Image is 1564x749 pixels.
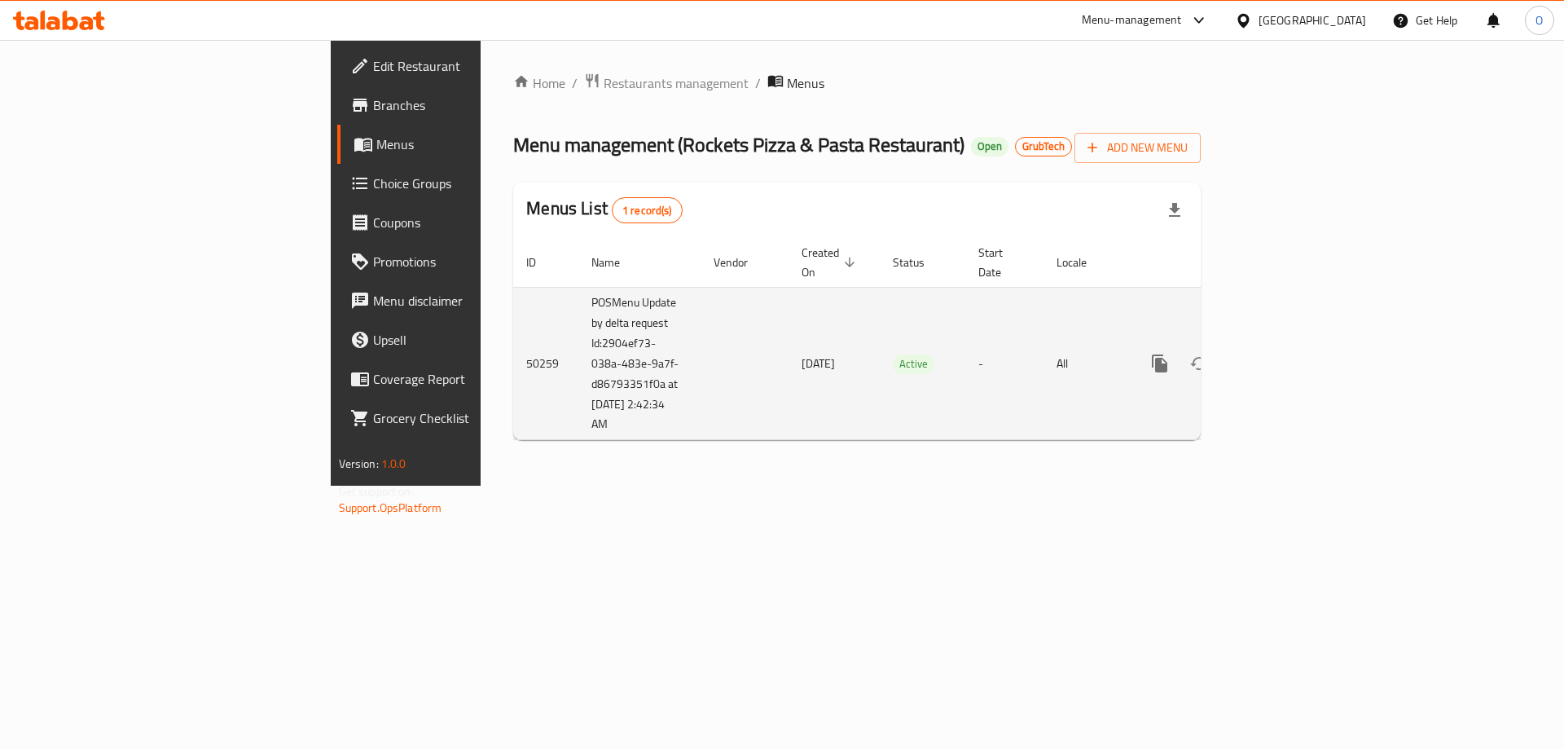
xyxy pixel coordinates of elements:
span: Choice Groups [373,174,579,193]
span: Coupons [373,213,579,232]
span: Upsell [373,330,579,350]
a: Edit Restaurant [337,46,592,86]
span: Coverage Report [373,369,579,389]
span: O [1535,11,1543,29]
button: more [1140,344,1180,383]
a: Branches [337,86,592,125]
table: enhanced table [513,238,1310,441]
span: Open [971,139,1008,153]
td: POSMenu Update by delta request Id:2904ef73-038a-483e-9a7f-d86793351f0a at [DATE] 2:42:34 AM [578,287,701,440]
span: Menu management ( Rockets Pizza & Pasta Restaurant ) [513,126,964,163]
div: Open [971,137,1008,156]
span: Version: [339,453,379,474]
span: Menu disclaimer [373,291,579,311]
span: Menus [376,134,579,154]
span: Grocery Checklist [373,408,579,428]
th: Actions [1127,238,1310,288]
a: Coupons [337,203,592,242]
a: Menu disclaimer [337,281,592,320]
span: Edit Restaurant [373,56,579,76]
div: Export file [1155,191,1194,230]
span: [DATE] [802,353,835,374]
span: 1.0.0 [381,453,406,474]
a: Choice Groups [337,164,592,203]
span: 1 record(s) [613,203,682,218]
div: Total records count [612,197,683,223]
div: Active [893,355,934,374]
span: Restaurants management [604,73,749,93]
span: Branches [373,95,579,115]
li: / [755,73,761,93]
td: - [965,287,1043,440]
h2: Menus List [526,196,682,223]
td: All [1043,287,1127,440]
span: GrubTech [1016,139,1071,153]
span: ID [526,253,557,272]
div: [GEOGRAPHIC_DATA] [1259,11,1366,29]
nav: breadcrumb [513,73,1201,94]
a: Restaurants management [584,73,749,94]
span: Status [893,253,946,272]
span: Locale [1057,253,1108,272]
span: Created On [802,243,860,282]
a: Grocery Checklist [337,399,592,438]
a: Menus [337,125,592,164]
span: Start Date [978,243,1024,282]
div: Menu-management [1082,11,1182,30]
span: Menus [787,73,824,93]
span: Add New Menu [1087,138,1188,158]
span: Active [893,355,934,373]
a: Upsell [337,320,592,359]
a: Coverage Report [337,359,592,399]
button: Add New Menu [1074,133,1201,163]
span: Get support on: [339,481,414,502]
a: Promotions [337,242,592,281]
span: Vendor [714,253,769,272]
a: Support.OpsPlatform [339,497,442,518]
span: Promotions [373,252,579,271]
span: Name [591,253,641,272]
